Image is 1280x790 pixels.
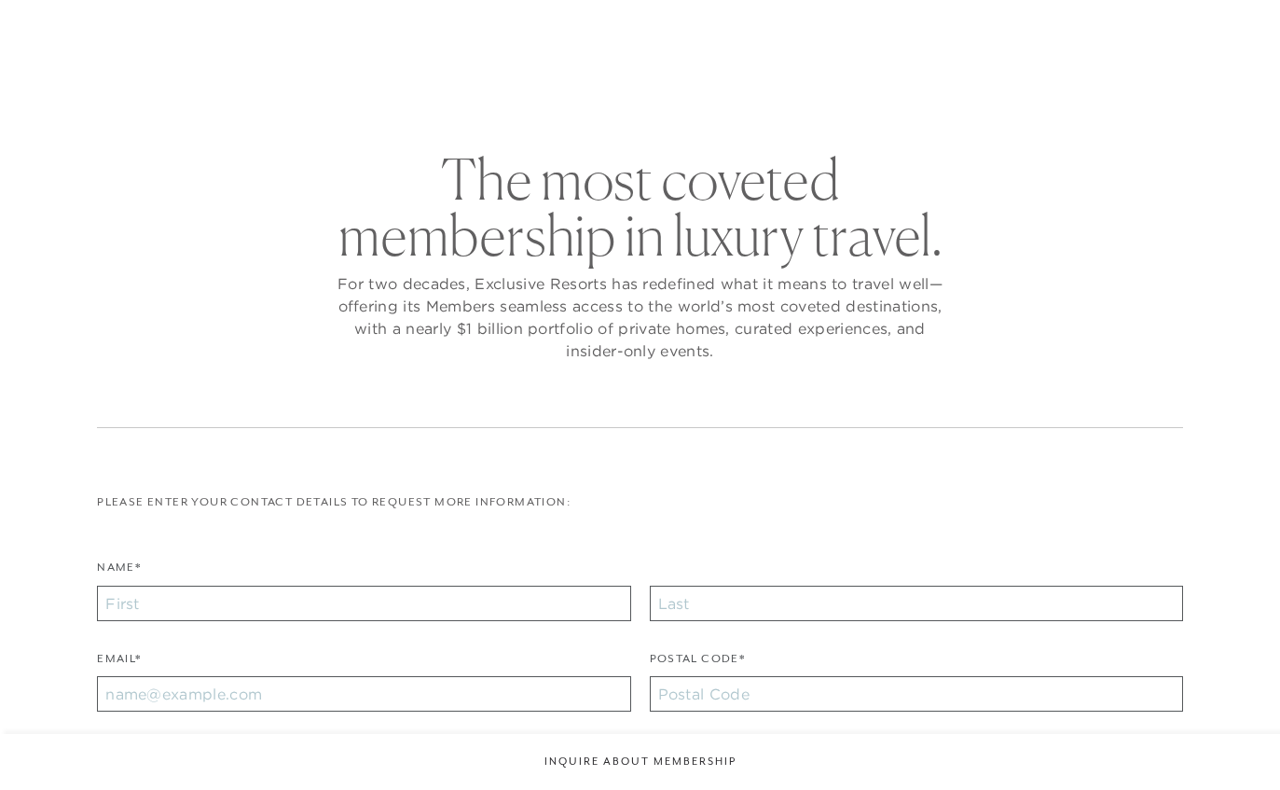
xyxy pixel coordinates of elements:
h2: The most coveted membership in luxury travel. [333,151,948,263]
input: name@example.com [97,676,630,712]
input: First [97,586,630,621]
label: Name* [97,559,141,586]
label: Email* [97,650,141,677]
p: For two decades, Exclusive Resorts has redefined what it means to travel well—offering its Member... [333,272,948,362]
input: Last [650,586,1183,621]
label: Postal Code* [650,650,746,677]
p: Please enter your contact details to request more information: [97,493,1183,511]
input: Postal Code [650,676,1183,712]
button: Open navigation [1202,22,1226,35]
